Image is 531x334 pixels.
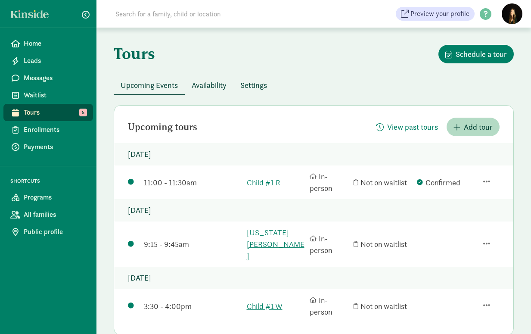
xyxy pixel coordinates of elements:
span: Add tour [464,121,493,133]
span: Upcoming Events [121,79,178,91]
h1: Tours [114,45,155,62]
span: 5 [79,109,87,116]
div: In-person [310,233,349,256]
input: Search for a family, child or location [110,5,352,22]
span: View past tours [387,121,438,133]
span: Preview your profile [410,9,469,19]
button: Schedule a tour [438,45,514,63]
div: Confirmed [417,177,476,188]
p: [DATE] [114,143,513,165]
a: Messages [3,69,93,87]
span: Enrollments [24,125,86,135]
a: All families [3,206,93,223]
div: 9:15 - 9:45am [144,238,242,250]
p: [DATE] [114,267,513,289]
span: Messages [24,73,86,83]
div: Not on waitlist [354,177,413,188]
div: In-person [310,294,349,318]
iframe: Chat Widget [488,293,531,334]
a: Public profile [3,223,93,240]
span: Public profile [24,227,86,237]
span: Home [24,38,86,49]
span: Availability [192,79,227,91]
button: Availability [185,76,233,94]
a: Enrollments [3,121,93,138]
a: Child #1 W [247,300,306,312]
button: Upcoming Events [114,76,185,94]
span: Waitlist [24,90,86,100]
a: Child #1 R [247,177,306,188]
div: 11:00 - 11:30am [144,177,242,188]
h2: Upcoming tours [128,122,197,132]
div: In-person [310,171,349,194]
span: Schedule a tour [456,48,507,60]
a: Programs [3,189,93,206]
a: Preview your profile [396,7,475,21]
a: Waitlist [3,87,93,104]
div: Not on waitlist [354,238,413,250]
a: Home [3,35,93,52]
a: Payments [3,138,93,156]
span: Tours [24,107,86,118]
p: [DATE] [114,199,513,222]
a: View past tours [369,122,445,132]
span: Leads [24,56,86,66]
button: Settings [233,76,274,94]
a: [US_STATE][PERSON_NAME] [247,227,306,262]
span: Payments [24,142,86,152]
button: View past tours [369,118,445,136]
span: Programs [24,192,86,203]
span: Settings [240,79,267,91]
div: 3:30 - 4:00pm [144,300,242,312]
button: Add tour [447,118,500,136]
span: All families [24,209,86,220]
a: Leads [3,52,93,69]
a: Tours 5 [3,104,93,121]
div: Not on waitlist [354,300,413,312]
